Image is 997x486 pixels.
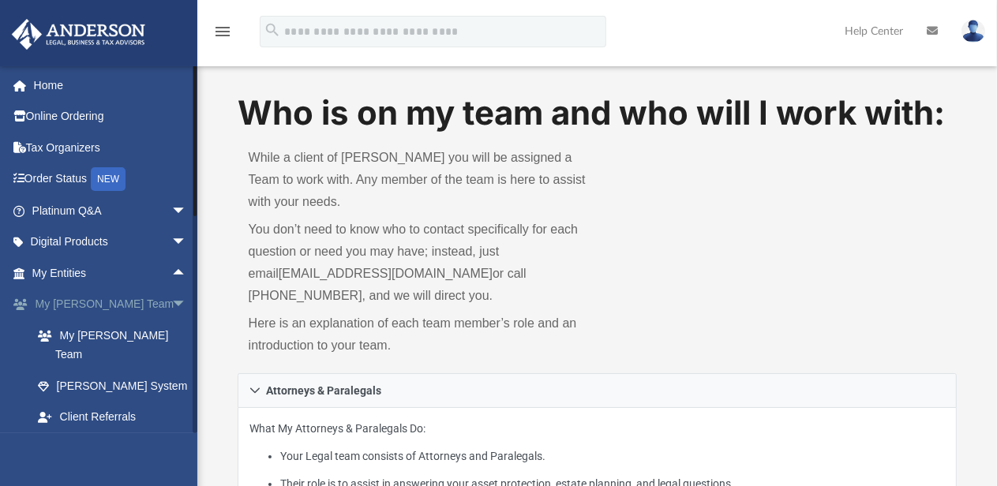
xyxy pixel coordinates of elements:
div: NEW [91,167,126,191]
p: While a client of [PERSON_NAME] you will be assigned a Team to work with. Any member of the team ... [249,147,587,213]
a: My Entitiesarrow_drop_up [11,257,211,289]
a: My [PERSON_NAME] Teamarrow_drop_down [11,289,211,320]
span: arrow_drop_up [171,257,203,290]
span: Attorneys & Paralegals [266,385,381,396]
a: [PERSON_NAME] System [22,370,211,402]
span: arrow_drop_down [171,289,203,321]
i: search [264,21,281,39]
i: menu [213,22,232,41]
img: User Pic [961,20,985,43]
a: [EMAIL_ADDRESS][DOMAIN_NAME] [279,267,493,280]
a: Platinum Q&Aarrow_drop_down [11,195,211,226]
a: Digital Productsarrow_drop_down [11,226,211,258]
p: You don’t need to know who to contact specifically for each question or need you may have; instea... [249,219,587,307]
span: arrow_drop_down [171,432,203,465]
a: Home [11,69,211,101]
a: Order StatusNEW [11,163,211,196]
h1: Who is on my team and who will I work with: [238,90,958,136]
span: arrow_drop_down [171,226,203,259]
li: Your Legal team consists of Attorneys and Paralegals. [280,447,946,466]
a: Attorneys & Paralegals [238,373,958,408]
a: Client Referrals [22,402,211,433]
a: My [PERSON_NAME] Team [22,320,203,370]
a: menu [213,30,232,41]
a: Online Ordering [11,101,211,133]
span: arrow_drop_down [171,195,203,227]
img: Anderson Advisors Platinum Portal [7,19,150,50]
a: My Documentsarrow_drop_down [11,432,203,464]
p: Here is an explanation of each team member’s role and an introduction to your team. [249,312,587,357]
a: Tax Organizers [11,132,211,163]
